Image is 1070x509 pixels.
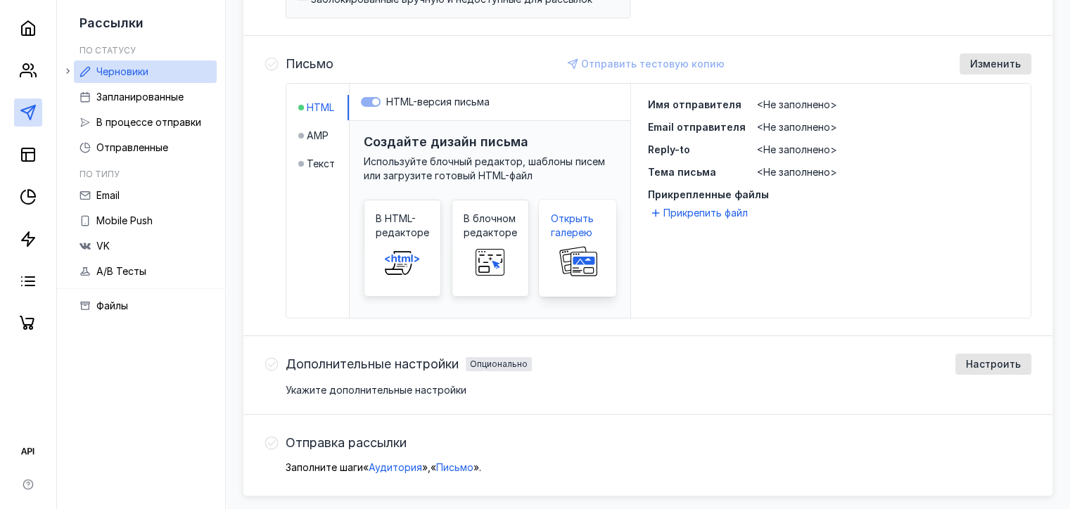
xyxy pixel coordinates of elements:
p: Заполните шаги « » , « » . [286,460,1031,475]
a: Файлы [74,295,217,317]
span: Email отправителя [648,121,746,133]
span: Аудитория [369,461,422,473]
span: Отправленные [96,141,168,153]
span: Запланированные [96,91,184,103]
h4: Дополнительные настройкиОпционально [286,357,532,371]
span: Рассылки [79,15,144,30]
a: Отправленные [74,136,217,159]
h4: Письмо [286,57,333,71]
span: В блочном редакторе [464,212,517,240]
a: A/B Тесты [74,260,217,283]
a: Mobile Push [74,210,217,232]
button: Настроить [955,354,1031,375]
span: Используйте блочный редактор, шаблоны писем или загрузите готовый HTML-файл [364,155,605,181]
span: <Не заполнено> [757,121,837,133]
span: Reply-to [648,143,690,155]
h5: По статусу [79,45,136,56]
span: HTML-версия письма [386,96,490,108]
span: A/B Тесты [96,265,146,277]
span: Тема письма [648,166,716,178]
a: Черновики [74,60,217,83]
div: Опционально [470,360,528,368]
span: VK [96,240,110,252]
span: Дополнительные настройки [286,357,459,371]
h4: Отправка рассылки [286,436,407,450]
span: <Не заполнено> [757,143,837,155]
button: Прикрепить файл [648,205,753,221]
span: <Не заполнено> [757,166,837,178]
a: В процессе отправки [74,111,217,134]
button: Письмо [436,460,473,475]
a: Запланированные [74,86,217,108]
button: Аудитория [369,460,422,475]
span: Укажите дополнительные настройки [286,384,466,396]
h5: По типу [79,169,120,179]
h3: Создайте дизайн письма [364,134,528,149]
span: Настроить [966,359,1021,371]
span: HTML [307,101,334,115]
a: VK [74,235,217,257]
span: Текст [307,157,335,171]
span: <Не заполнено> [757,98,837,110]
span: Письмо [436,461,473,473]
span: Изменить [970,58,1021,70]
span: Прикрепить файл [663,206,748,220]
span: Mobile Push [96,214,153,226]
a: Email [74,184,217,207]
span: В процессе отправки [96,116,201,128]
span: В HTML-редакторе [376,212,429,240]
span: Файлы [96,299,128,311]
span: Имя отправителя [648,98,741,110]
span: AMP [307,129,329,143]
span: Открыть галерею [551,212,604,240]
span: Email [96,189,120,201]
span: Прикрепленные файлы [648,188,1014,202]
button: Изменить [960,53,1031,75]
span: Черновики [96,65,148,77]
